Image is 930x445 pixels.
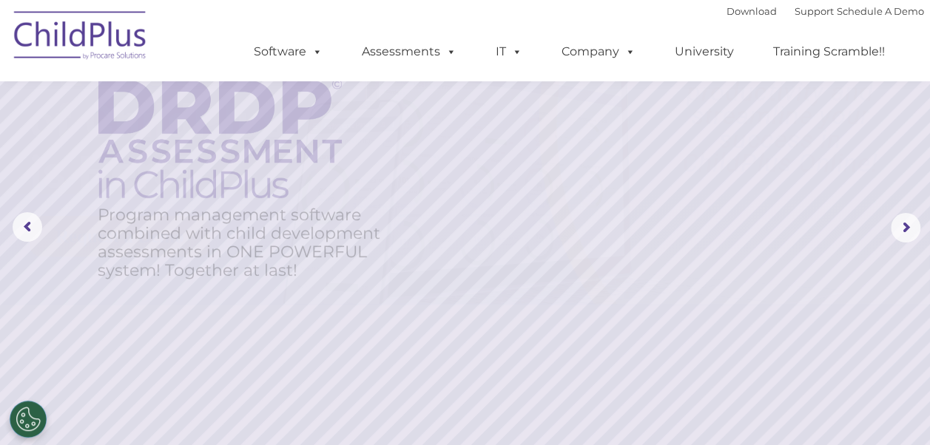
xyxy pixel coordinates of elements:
a: IT [481,37,537,67]
span: Phone number [206,158,269,169]
a: University [660,37,749,67]
img: ChildPlus by Procare Solutions [7,1,155,75]
img: DRDP Assessment in ChildPlus [98,79,342,198]
a: Download [727,5,777,17]
a: Support [795,5,834,17]
rs-layer: Program management software combined with child development assessments in ONE POWERFUL system! T... [98,205,395,279]
a: Assessments [347,37,471,67]
a: Software [239,37,337,67]
font: | [727,5,924,17]
a: Training Scramble!! [758,37,900,67]
button: Cookies Settings [10,401,47,438]
a: Schedule A Demo [837,5,924,17]
span: Last name [206,98,251,109]
a: Company [547,37,650,67]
